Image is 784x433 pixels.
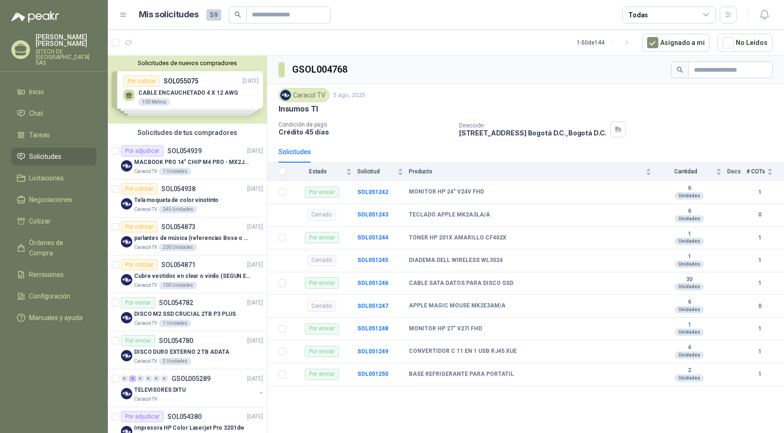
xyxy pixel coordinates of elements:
[134,386,186,395] p: TELEVISORES DITU
[129,375,136,382] div: 4
[727,163,746,181] th: Docs
[247,223,263,231] p: [DATE]
[357,280,388,286] b: SOL051246
[409,371,514,378] b: BASE REFRIGERANTE PARA PORTATIL
[167,413,202,420] p: SOL054380
[657,208,722,215] b: 6
[134,206,157,213] p: Caracol TV
[121,259,158,270] div: Por cotizar
[409,348,517,355] b: CONVERTIDOR C 11 EN 1 USB RJ45 XUE
[159,299,193,306] p: SOL054782
[357,303,388,309] a: SOL051247
[280,90,291,100] img: Company Logo
[409,302,505,310] b: APPLE MAGIC MOUSE MK2E3AM/A
[657,168,714,175] span: Cantidad
[121,312,132,323] img: Company Logo
[279,147,311,157] div: Solicitudes
[657,367,722,374] b: 2
[29,130,50,140] span: Tareas
[675,261,704,268] div: Unidades
[234,11,241,18] span: search
[159,244,197,251] div: 200 Unidades
[206,9,221,21] span: 59
[134,272,251,281] p: Cubre vestidos en clear o vinilo (SEGUN ESPECIFICACIONES DEL ADJUNTO)
[409,188,484,196] b: MONITOR HP 24" V24V FHD
[746,279,773,288] b: 1
[11,105,97,122] a: Chat
[357,189,388,195] a: SOL051242
[36,34,97,47] p: [PERSON_NAME] [PERSON_NAME]
[134,234,251,243] p: parlantes de música (referencias Bose o Alexa) CON MARCACION 1 LOGO (Mas datos en el adjunto)
[29,216,51,226] span: Cotizar
[121,411,164,422] div: Por adjudicar
[11,169,97,187] a: Licitaciones
[357,348,388,355] a: SOL051249
[409,168,644,175] span: Producto
[409,211,490,219] b: TECLADO APPLE MK2A3LA/A
[108,142,267,179] a: Por adjudicarSOL054939[DATE] Company LogoMACBOOK PRO 14" CHIP M4 PRO - MX2J3E/ACaracol TV1 Unidades
[657,163,727,181] th: Cantidad
[657,321,722,329] b: 1
[11,148,97,165] a: Solicitudes
[675,351,704,359] div: Unidades
[121,335,155,346] div: Por enviar
[108,124,267,142] div: Solicitudes de tus compradores
[36,49,97,66] p: SITECH DE [GEOGRAPHIC_DATA] SAS
[11,266,97,284] a: Remisiones
[121,160,132,172] img: Company Logo
[29,108,43,119] span: Chat
[108,179,267,217] a: Por cotizarSOL054938[DATE] Company LogoTela moqueta de color vinotintoCaracol TV245 Unidades
[292,168,344,175] span: Estado
[357,325,388,332] a: SOL051248
[657,185,722,192] b: 6
[675,283,704,291] div: Unidades
[134,310,236,319] p: DISCO M2 SSD CRUCIAL 2TB P3 PLUS
[746,168,765,175] span: # COTs
[409,234,506,242] b: TONER HP 201X AMARILLO CF402X
[357,234,388,241] a: SOL051244
[139,8,199,22] h1: Mis solicitudes
[121,221,158,232] div: Por cotizar
[279,128,452,136] p: Crédito 45 días
[159,282,197,289] div: 100 Unidades
[307,300,336,312] div: Cerrado
[247,261,263,269] p: [DATE]
[167,148,202,154] p: SOL054939
[134,244,157,251] p: Caracol TV
[675,328,704,336] div: Unidades
[746,324,773,333] b: 1
[279,121,452,128] p: Condición de pago
[307,255,336,266] div: Cerrado
[134,282,157,289] p: Caracol TV
[108,331,267,369] a: Por enviarSOL054780[DATE] Company LogoDISCO DURO EXTERNO 2 TB ADATACaracol TV2 Unidades
[161,186,196,192] p: SOL054938
[746,233,773,242] b: 1
[121,388,132,399] img: Company Logo
[577,35,634,50] div: 1 - 50 de 144
[134,424,244,433] p: Impresora HP Color Laserjet Pro 3201dw
[121,350,132,361] img: Company Logo
[307,209,336,221] div: Cerrado
[134,158,251,167] p: MACBOOK PRO 14" CHIP M4 PRO - MX2J3E/A
[746,256,773,265] b: 1
[459,122,606,129] p: Dirección
[357,257,388,263] b: SOL051245
[108,56,267,124] div: Solicitudes de nuevos compradoresPor cotizarSOL055075[DATE] CABLE ENCAUCHETADO 4 X 12 AWG100 Metr...
[657,299,722,306] b: 6
[29,151,61,162] span: Solicitudes
[145,375,152,382] div: 0
[357,168,396,175] span: Solicitud
[746,210,773,219] b: 0
[11,11,59,22] img: Logo peakr
[305,323,339,335] div: Por enviar
[357,211,388,218] a: SOL051243
[11,309,97,327] a: Manuales y ayuda
[161,375,168,382] div: 0
[305,232,339,243] div: Por enviar
[628,10,648,20] div: Todas
[161,261,196,268] p: SOL054871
